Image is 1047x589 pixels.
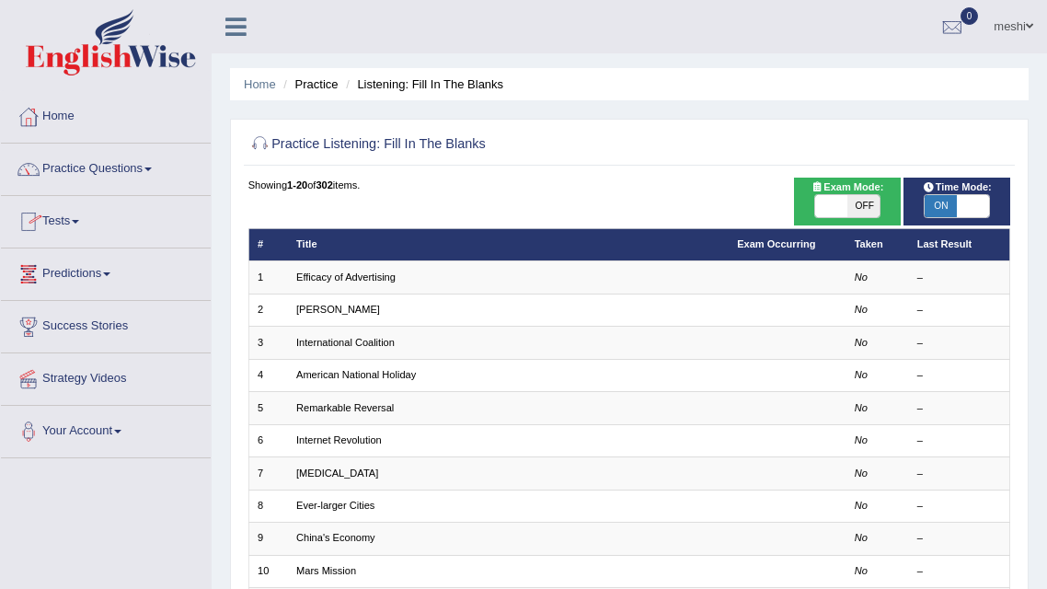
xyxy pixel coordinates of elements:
a: Practice Questions [1,144,211,190]
td: 6 [248,424,288,456]
a: Ever-larger Cities [296,500,374,511]
a: American National Holiday [296,369,416,380]
a: Efficacy of Advertising [296,271,396,283]
a: Remarkable Reversal [296,402,394,413]
th: Taken [846,228,908,260]
a: Mars Mission [296,565,356,576]
div: – [917,564,1001,579]
td: 5 [248,392,288,424]
td: 8 [248,490,288,522]
div: – [917,499,1001,514]
td: 7 [248,457,288,490]
div: – [917,303,1001,318]
em: No [855,434,868,445]
a: Home [1,91,211,137]
span: Exam Mode: [805,179,890,196]
a: Tests [1,196,211,242]
a: [MEDICAL_DATA] [296,468,378,479]
td: 10 [248,555,288,587]
td: 4 [248,359,288,391]
div: Showing of items. [248,178,1011,192]
a: [PERSON_NAME] [296,304,380,315]
li: Practice [279,75,338,93]
li: Listening: Fill In The Blanks [341,75,503,93]
div: – [917,271,1001,285]
td: 2 [248,294,288,326]
a: Internet Revolution [296,434,382,445]
em: No [855,500,868,511]
em: No [855,565,868,576]
a: Predictions [1,248,211,294]
div: Show exams occurring in exams [794,178,901,225]
div: – [917,368,1001,383]
td: 1 [248,261,288,294]
th: # [248,228,288,260]
b: 302 [316,179,332,191]
a: Your Account [1,406,211,452]
div: – [917,336,1001,351]
span: 0 [961,7,979,25]
em: No [855,402,868,413]
th: Title [288,228,729,260]
a: Exam Occurring [737,238,815,249]
div: – [917,401,1001,416]
em: No [855,369,868,380]
a: International Coalition [296,337,395,348]
em: No [855,304,868,315]
th: Last Result [908,228,1010,260]
a: Home [244,77,276,91]
b: 1-20 [287,179,307,191]
em: No [855,532,868,543]
td: 3 [248,327,288,359]
a: China's Economy [296,532,375,543]
em: No [855,468,868,479]
a: Success Stories [1,301,211,347]
div: – [917,467,1001,481]
a: Strategy Videos [1,353,211,399]
em: No [855,337,868,348]
em: No [855,271,868,283]
td: 9 [248,523,288,555]
div: – [917,531,1001,546]
span: ON [925,195,957,217]
span: Time Mode: [916,179,997,196]
span: OFF [847,195,880,217]
h2: Practice Listening: Fill In The Blanks [248,133,721,156]
div: – [917,433,1001,448]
